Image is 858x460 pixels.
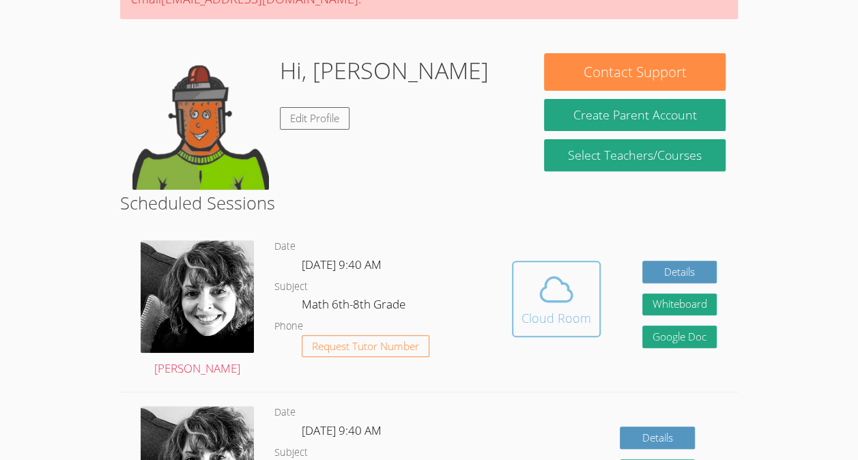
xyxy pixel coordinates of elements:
[274,278,308,296] dt: Subject
[132,53,269,190] img: default.png
[642,293,717,316] button: Whiteboard
[302,295,408,318] dd: Math 6th-8th Grade
[120,190,738,216] h2: Scheduled Sessions
[274,404,296,421] dt: Date
[620,427,695,449] a: Details
[521,308,591,328] div: Cloud Room
[302,335,429,358] button: Request Tutor Number
[302,257,382,272] span: [DATE] 9:40 AM
[512,261,601,337] button: Cloud Room
[274,318,303,335] dt: Phone
[280,107,349,130] a: Edit Profile
[642,261,717,283] a: Details
[302,422,382,438] span: [DATE] 9:40 AM
[280,53,489,88] h1: Hi, [PERSON_NAME]
[141,240,254,353] img: avatar.png
[642,326,717,348] a: Google Doc
[141,240,254,379] a: [PERSON_NAME]
[544,99,725,131] button: Create Parent Account
[544,53,725,91] button: Contact Support
[312,341,419,351] span: Request Tutor Number
[544,139,725,171] a: Select Teachers/Courses
[274,238,296,255] dt: Date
